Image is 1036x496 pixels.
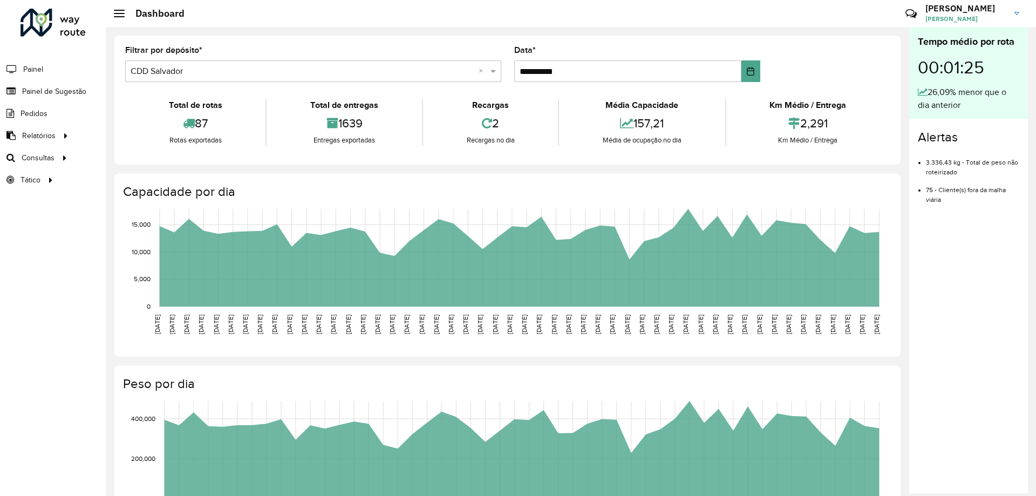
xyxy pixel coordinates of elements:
text: [DATE] [844,315,851,334]
text: [DATE] [535,315,542,334]
text: [DATE] [213,315,220,334]
text: [DATE] [521,315,528,334]
text: 15,000 [132,221,151,228]
div: Tempo médio por rota [918,35,1019,49]
text: [DATE] [345,315,352,334]
div: 2,291 [729,112,887,135]
text: [DATE] [330,315,337,334]
text: [DATE] [771,315,778,334]
label: Data [514,44,536,57]
div: 87 [128,112,263,135]
text: [DATE] [785,315,792,334]
div: Recargas no dia [426,135,555,146]
text: [DATE] [858,315,865,334]
li: 75 - Cliente(s) fora da malha viária [926,177,1019,205]
text: 5,000 [134,276,151,283]
text: [DATE] [374,315,381,334]
div: 157,21 [562,112,722,135]
text: 200,000 [131,455,155,462]
text: [DATE] [433,315,440,334]
span: Painel [23,64,43,75]
text: [DATE] [256,315,263,334]
div: 1639 [269,112,419,135]
text: [DATE] [286,315,293,334]
text: 10,000 [132,248,151,255]
text: [DATE] [741,315,748,334]
text: [DATE] [271,315,278,334]
text: [DATE] [624,315,631,334]
span: Pedidos [21,108,47,119]
h4: Alertas [918,130,1019,145]
h3: [PERSON_NAME] [925,3,1006,13]
text: [DATE] [829,315,836,334]
span: Consultas [22,152,54,164]
div: 00:01:25 [918,49,1019,86]
text: [DATE] [168,315,175,334]
text: [DATE] [667,315,674,334]
h2: Dashboard [125,8,185,19]
span: Clear all [479,65,488,78]
text: [DATE] [550,315,557,334]
text: [DATE] [447,315,454,334]
text: [DATE] [609,315,616,334]
text: [DATE] [492,315,499,334]
h4: Peso por dia [123,376,890,392]
label: Filtrar por depósito [125,44,202,57]
text: [DATE] [712,315,719,334]
text: [DATE] [197,315,205,334]
div: Km Médio / Entrega [729,135,887,146]
text: [DATE] [183,315,190,334]
div: Entregas exportadas [269,135,419,146]
text: [DATE] [242,315,249,334]
text: [DATE] [227,315,234,334]
text: [DATE] [726,315,733,334]
div: Km Médio / Entrega [729,99,887,112]
div: Média Capacidade [562,99,722,112]
li: 3.336,43 kg - Total de peso não roteirizado [926,150,1019,177]
text: [DATE] [697,315,704,334]
text: [DATE] [682,315,689,334]
text: [DATE] [873,315,880,334]
text: [DATE] [462,315,469,334]
button: Choose Date [741,60,760,82]
span: Tático [21,174,40,186]
div: 26,09% menor que o dia anterior [918,86,1019,112]
text: [DATE] [653,315,660,334]
span: [PERSON_NAME] [925,14,1006,24]
text: [DATE] [476,315,483,334]
div: Total de rotas [128,99,263,112]
text: [DATE] [388,315,396,334]
text: [DATE] [638,315,645,334]
div: Rotas exportadas [128,135,263,146]
text: [DATE] [315,315,322,334]
text: [DATE] [403,315,410,334]
div: 2 [426,112,555,135]
div: Média de ocupação no dia [562,135,722,146]
span: Painel de Sugestão [22,86,86,97]
text: [DATE] [418,315,425,334]
text: [DATE] [301,315,308,334]
span: Relatórios [22,130,56,141]
text: [DATE] [565,315,572,334]
text: 0 [147,303,151,310]
text: [DATE] [359,315,366,334]
text: [DATE] [506,315,513,334]
h4: Capacidade por dia [123,184,890,200]
text: [DATE] [756,315,763,334]
a: Contato Rápido [899,2,923,25]
div: Total de entregas [269,99,419,112]
text: [DATE] [580,315,587,334]
text: [DATE] [154,315,161,334]
text: 400,000 [131,415,155,422]
text: [DATE] [594,315,601,334]
div: Recargas [426,99,555,112]
text: [DATE] [800,315,807,334]
text: [DATE] [814,315,821,334]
